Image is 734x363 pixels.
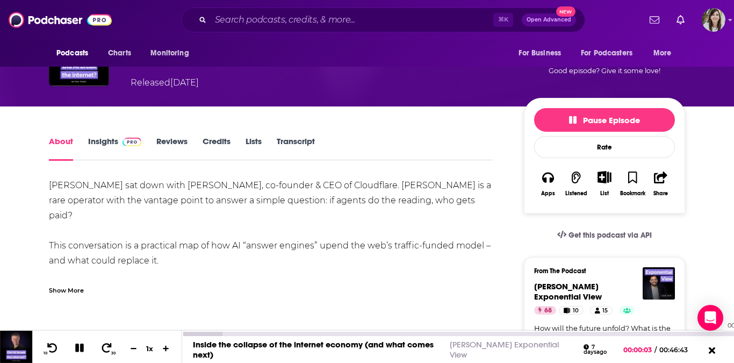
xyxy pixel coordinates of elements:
[590,306,613,315] a: 15
[581,46,632,61] span: For Podcasters
[150,46,189,61] span: Monitoring
[534,164,562,203] button: Apps
[522,13,576,26] button: Open AdvancedNew
[156,136,188,161] a: Reviews
[534,281,602,302] span: [PERSON_NAME] Exponential View
[702,8,725,32] span: Logged in as devinandrade
[569,231,652,240] span: Get this podcast via API
[541,190,555,197] div: Apps
[246,136,262,161] a: Lists
[593,171,615,183] button: Show More Button
[9,10,112,30] img: Podchaser - Follow, Share and Rate Podcasts
[111,351,116,355] span: 30
[88,136,141,161] a: InsightsPodchaser Pro
[653,190,668,197] div: Share
[534,281,602,302] a: Azeem Azhar's Exponential View
[697,305,723,331] div: Open Intercom Messenger
[97,342,118,355] button: 30
[493,13,513,27] span: ⌘ K
[534,267,666,275] h3: From The Podcast
[556,6,575,17] span: New
[450,339,559,360] a: [PERSON_NAME] Exponential View
[534,136,675,158] div: Rate
[653,46,672,61] span: More
[277,136,315,161] a: Transcript
[181,8,585,32] div: Search podcasts, credits, & more...
[623,346,654,354] span: 00:00:03
[123,138,141,146] img: Podchaser Pro
[141,344,159,353] div: 1 x
[193,339,434,360] a: Inside the collapse of the internet economy (and what comes next)
[647,164,675,203] button: Share
[657,346,699,354] span: 00:46:43
[131,76,199,89] div: Released [DATE]
[654,346,657,354] span: /
[143,43,203,63] button: open menu
[574,43,648,63] button: open menu
[602,305,608,316] span: 15
[527,17,571,23] span: Open Advanced
[511,43,574,63] button: open menu
[559,306,584,315] a: 10
[672,11,689,29] a: Show notifications dropdown
[591,164,618,203] div: Show More ButtonList
[49,136,73,161] a: About
[620,190,645,197] div: Bookmark
[211,11,493,29] input: Search podcasts, credits, & more...
[549,222,660,248] a: Get this podcast via API
[646,43,685,63] button: open menu
[49,43,102,63] button: open menu
[534,306,556,315] a: 68
[645,11,664,29] a: Show notifications dropdown
[618,164,646,203] button: Bookmark
[534,108,675,132] button: Pause Episode
[569,115,640,125] span: Pause Episode
[565,190,587,197] div: Listened
[584,344,617,355] div: 7 days ago
[573,305,579,316] span: 10
[56,46,88,61] span: Podcasts
[41,342,62,355] button: 10
[643,267,675,300] img: Azeem Azhar's Exponential View
[549,67,660,75] span: Good episode? Give it some love!
[600,190,609,197] div: List
[182,332,734,336] div: 00:45:16
[702,8,725,32] button: Show profile menu
[101,43,138,63] a: Charts
[544,305,552,316] span: 68
[108,46,131,61] span: Charts
[562,164,590,203] button: Listened
[702,8,725,32] img: User Profile
[44,351,47,355] span: 10
[203,136,231,161] a: Credits
[519,46,561,61] span: For Business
